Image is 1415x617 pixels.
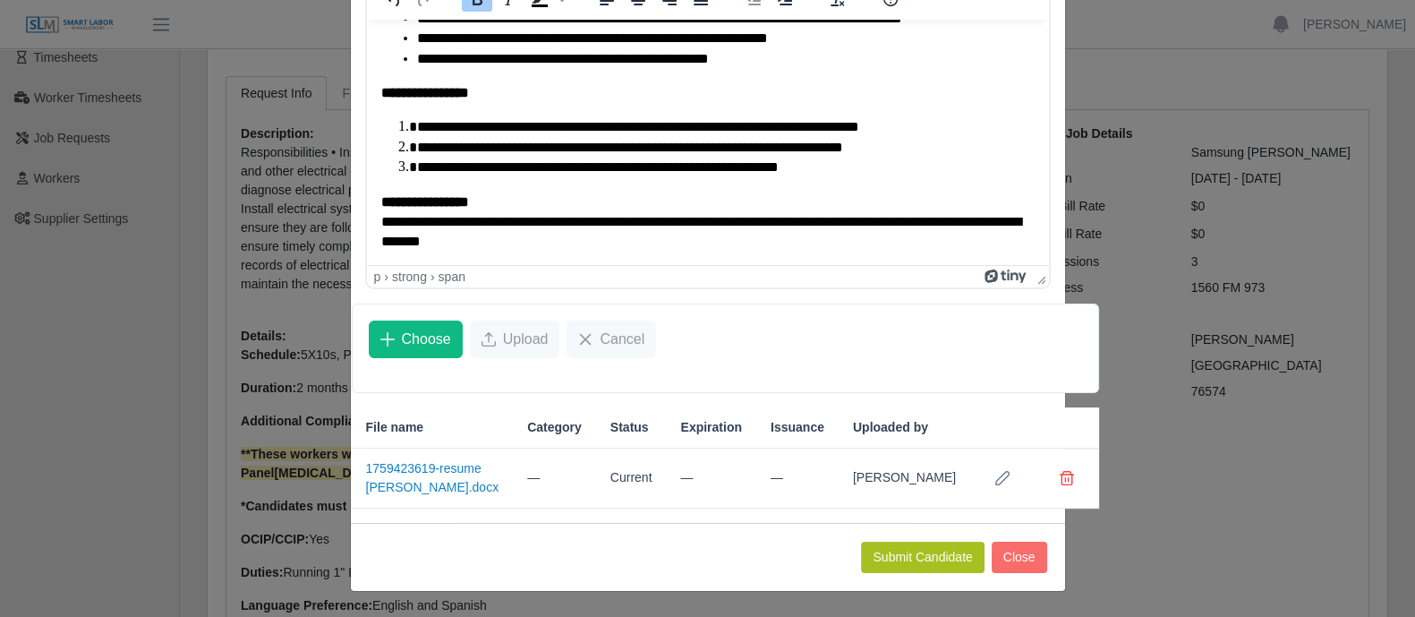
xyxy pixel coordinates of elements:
div: p [374,270,381,284]
td: [PERSON_NAME] [839,449,970,509]
button: Close [992,542,1047,573]
a: 1759423619-resume [PERSON_NAME].docx [366,461,499,494]
td: — [666,449,755,509]
a: Powered by Tiny [985,270,1029,284]
button: Cancel [567,321,656,358]
button: Upload [470,321,560,358]
span: Cancel [600,329,644,350]
div: › [430,270,435,284]
span: Choose [402,329,451,350]
span: Uploaded by [853,418,928,437]
td: — [513,449,596,509]
button: Row Edit [985,460,1020,496]
td: Current [596,449,667,509]
button: Choose [369,321,463,358]
span: Upload [503,329,549,350]
span: Category [527,418,582,437]
div: › [384,270,388,284]
button: Delete file [1049,460,1085,496]
span: Status [610,418,649,437]
button: Submit Candidate [861,542,984,573]
div: strong [392,270,427,284]
span: Issuance [771,418,824,437]
div: Press the Up and Down arrow keys to resize the editor. [1030,266,1049,287]
span: Expiration [680,418,741,437]
div: span [439,270,465,284]
td: — [756,449,839,509]
span: File name [366,418,424,437]
iframe: Rich Text Area [367,20,1049,265]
